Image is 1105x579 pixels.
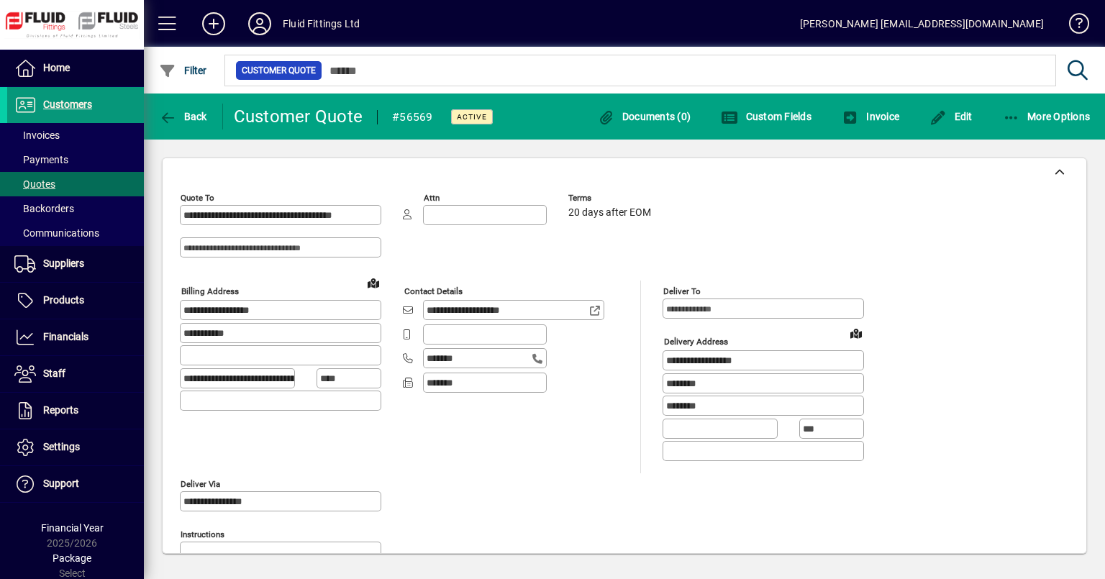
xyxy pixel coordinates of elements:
[242,63,316,78] span: Customer Quote
[7,50,144,86] a: Home
[7,319,144,355] a: Financials
[717,104,815,129] button: Custom Fields
[926,104,976,129] button: Edit
[7,429,144,465] a: Settings
[7,393,144,429] a: Reports
[7,466,144,502] a: Support
[234,105,363,128] div: Customer Quote
[845,322,868,345] a: View on map
[392,106,433,129] div: #56569
[594,104,694,129] button: Documents (0)
[43,441,80,452] span: Settings
[155,104,211,129] button: Back
[7,221,144,245] a: Communications
[7,283,144,319] a: Products
[800,12,1044,35] div: [PERSON_NAME] [EMAIL_ADDRESS][DOMAIN_NAME]
[663,286,701,296] mat-label: Deliver To
[1003,111,1091,122] span: More Options
[7,356,144,392] a: Staff
[568,193,655,203] span: Terms
[14,203,74,214] span: Backorders
[191,11,237,37] button: Add
[43,404,78,416] span: Reports
[181,193,214,203] mat-label: Quote To
[237,11,283,37] button: Profile
[424,193,440,203] mat-label: Attn
[14,227,99,239] span: Communications
[457,112,487,122] span: Active
[53,552,91,564] span: Package
[14,129,60,141] span: Invoices
[929,111,973,122] span: Edit
[838,104,903,129] button: Invoice
[7,172,144,196] a: Quotes
[159,111,207,122] span: Back
[7,147,144,172] a: Payments
[41,522,104,534] span: Financial Year
[7,123,144,147] a: Invoices
[568,207,651,219] span: 20 days after EOM
[597,111,691,122] span: Documents (0)
[159,65,207,76] span: Filter
[43,478,79,489] span: Support
[155,58,211,83] button: Filter
[43,331,88,342] span: Financials
[181,529,224,539] mat-label: Instructions
[362,271,385,294] a: View on map
[43,294,84,306] span: Products
[43,62,70,73] span: Home
[144,104,223,129] app-page-header-button: Back
[14,154,68,165] span: Payments
[7,246,144,282] a: Suppliers
[43,257,84,269] span: Suppliers
[43,368,65,379] span: Staff
[7,196,144,221] a: Backorders
[181,478,220,488] mat-label: Deliver via
[283,12,360,35] div: Fluid Fittings Ltd
[1058,3,1087,50] a: Knowledge Base
[999,104,1094,129] button: More Options
[14,178,55,190] span: Quotes
[842,111,899,122] span: Invoice
[43,99,92,110] span: Customers
[721,111,811,122] span: Custom Fields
